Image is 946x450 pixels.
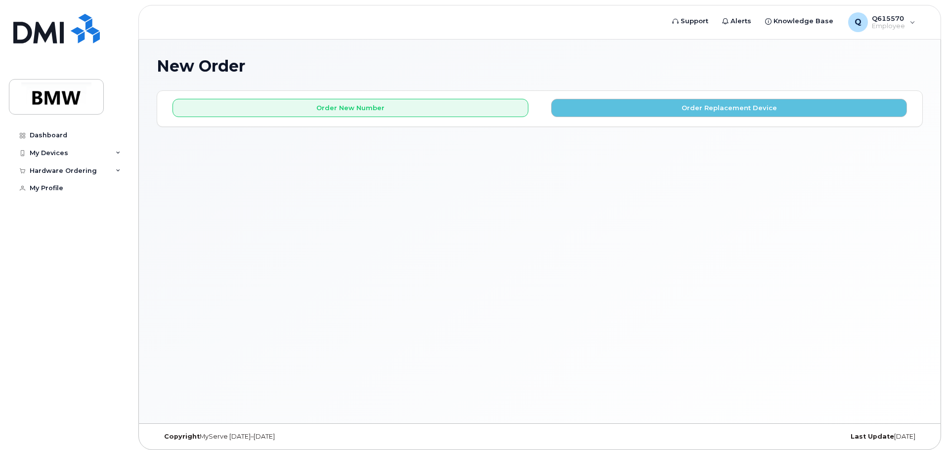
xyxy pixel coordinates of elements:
div: [DATE] [667,433,923,441]
button: Order New Number [172,99,528,117]
strong: Last Update [851,433,894,440]
div: MyServe [DATE]–[DATE] [157,433,412,441]
strong: Copyright [164,433,200,440]
button: Order Replacement Device [551,99,907,117]
h1: New Order [157,57,923,75]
